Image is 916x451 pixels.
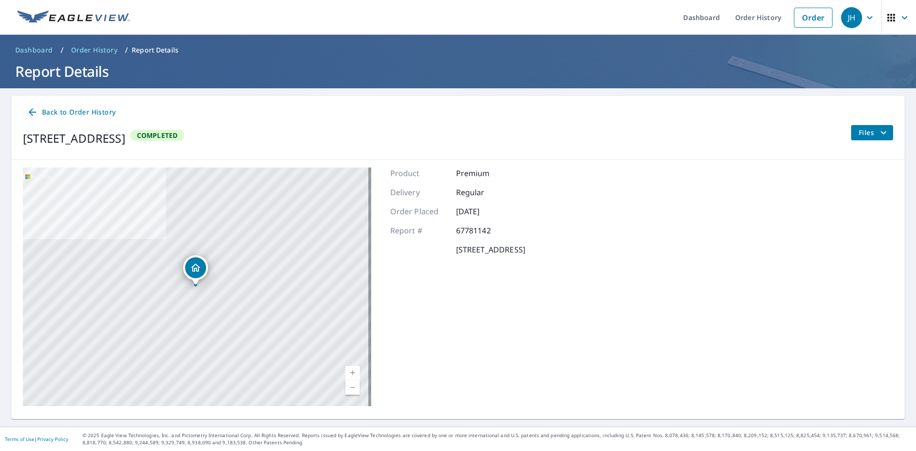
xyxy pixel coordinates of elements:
[390,206,448,217] p: Order Placed
[71,45,117,55] span: Order History
[125,44,128,56] li: /
[851,125,893,140] button: filesDropdownBtn-67781142
[17,10,130,25] img: EV Logo
[390,168,448,179] p: Product
[67,42,121,58] a: Order History
[183,255,208,285] div: Dropped pin, building 1, Residential property, 5151 W County Line Rd Ponca City, OK 74601
[131,131,184,140] span: Completed
[61,44,63,56] li: /
[841,7,862,28] div: JH
[23,130,125,147] div: [STREET_ADDRESS]
[11,62,905,81] h1: Report Details
[345,380,360,395] a: Current Level 17, Zoom Out
[390,225,448,236] p: Report #
[11,42,905,58] nav: breadcrumb
[456,244,525,255] p: [STREET_ADDRESS]
[456,206,513,217] p: [DATE]
[15,45,53,55] span: Dashboard
[390,187,448,198] p: Delivery
[456,225,513,236] p: 67781142
[132,45,178,55] p: Report Details
[27,106,115,118] span: Back to Order History
[345,366,360,380] a: Current Level 17, Zoom In
[5,436,34,442] a: Terms of Use
[859,127,889,138] span: Files
[5,436,68,442] p: |
[23,104,119,121] a: Back to Order History
[11,42,57,58] a: Dashboard
[456,187,513,198] p: Regular
[37,436,68,442] a: Privacy Policy
[83,432,911,446] p: © 2025 Eagle View Technologies, Inc. and Pictometry International Corp. All Rights Reserved. Repo...
[794,8,833,28] a: Order
[456,168,513,179] p: Premium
